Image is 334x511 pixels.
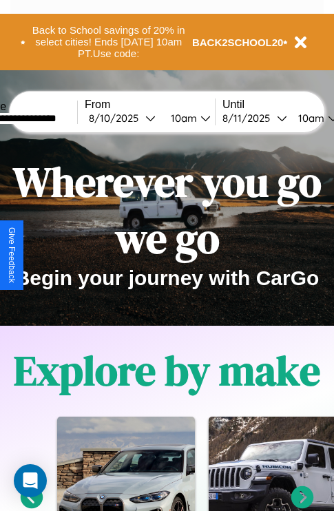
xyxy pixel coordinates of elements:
[160,111,215,125] button: 10am
[85,111,160,125] button: 8/10/2025
[25,21,192,63] button: Back to School savings of 20% in select cities! Ends [DATE] 10am PT.Use code:
[7,227,17,283] div: Give Feedback
[89,112,145,125] div: 8 / 10 / 2025
[14,342,320,399] h1: Explore by make
[164,112,200,125] div: 10am
[291,112,328,125] div: 10am
[222,112,277,125] div: 8 / 11 / 2025
[85,98,215,111] label: From
[192,36,284,48] b: BACK2SCHOOL20
[14,464,47,497] div: Open Intercom Messenger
